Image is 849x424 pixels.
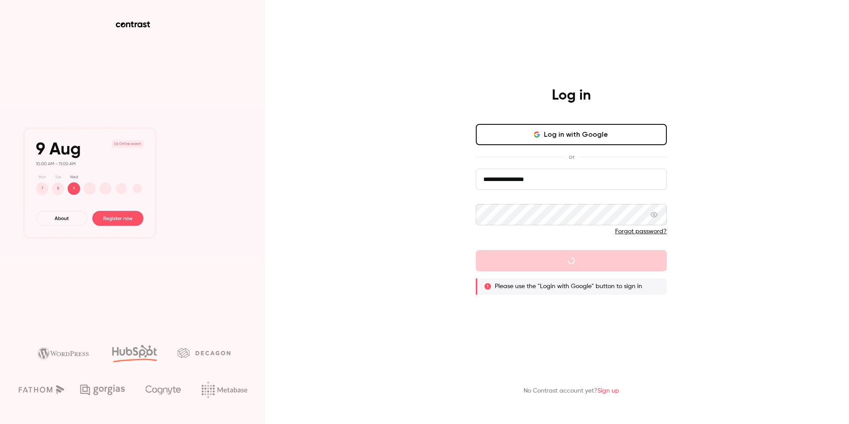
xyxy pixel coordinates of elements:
[524,386,619,396] p: No Contrast account yet?
[615,228,667,235] a: Forgot password?
[476,124,667,145] button: Log in with Google
[177,348,230,358] img: decagon
[552,87,591,104] h4: Log in
[564,152,579,162] span: or
[597,388,619,394] a: Sign up
[495,282,642,291] p: Please use the "Login with Google" button to sign in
